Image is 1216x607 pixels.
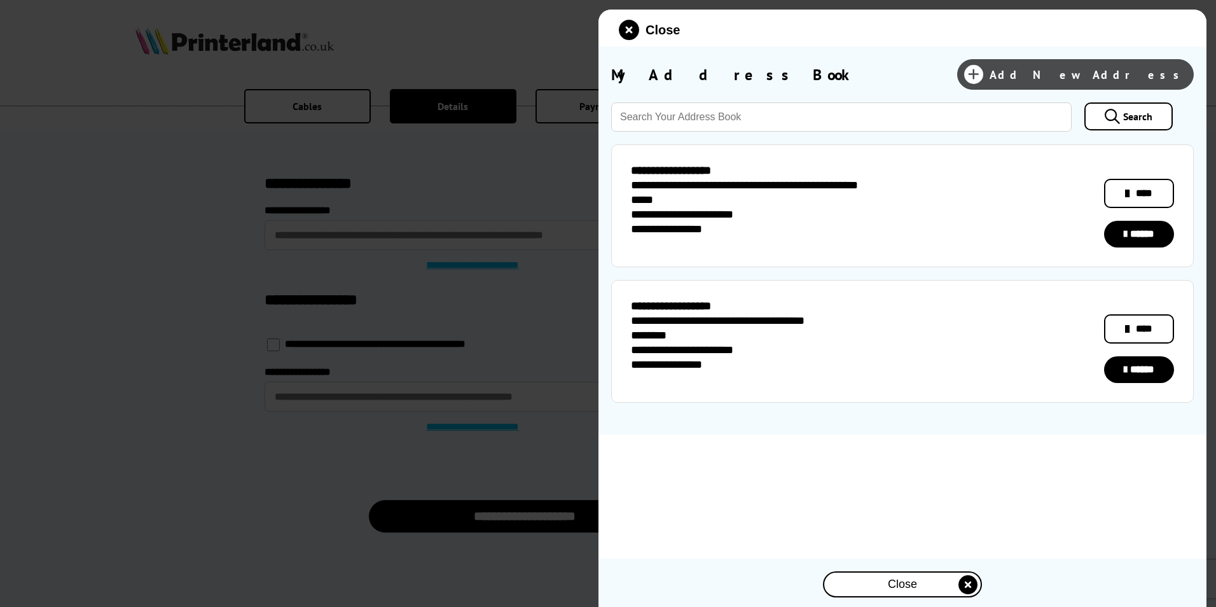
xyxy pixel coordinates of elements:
[1084,102,1173,130] a: Search
[823,571,982,597] button: close modal
[611,102,1072,132] input: Search Your Address Book
[619,20,680,40] button: close modal
[646,23,680,38] span: Close
[611,65,858,85] span: My Address Book
[990,67,1187,82] span: Add New Address
[1123,110,1152,123] span: Search
[888,578,917,591] span: Close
